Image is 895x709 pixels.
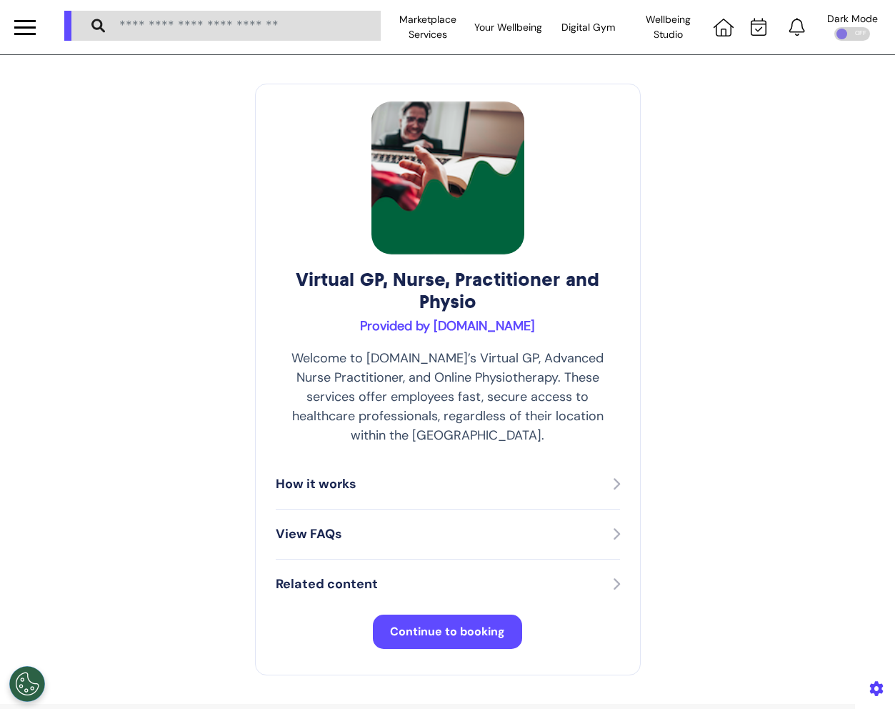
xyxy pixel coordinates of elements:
div: Digital Gym [548,7,628,47]
button: Related content [276,574,620,595]
button: View FAQs [276,524,620,545]
div: Your Wellbeing [468,7,548,47]
img: Virtual GP, Nurse, Practitioner and Physio [371,101,524,254]
p: Welcome to [DOMAIN_NAME]’s Virtual GP, Advanced Nurse Practitioner, and Online Physiotherapy. The... [276,349,620,445]
button: Open Preferences [9,666,45,702]
div: Wellbeing Studio [628,7,708,47]
div: Marketplace Services [388,7,468,47]
span: Continue to booking [390,624,505,639]
p: Related content [276,575,378,594]
p: View FAQs [276,525,342,544]
div: OFF [834,27,870,41]
button: How it works [276,474,620,495]
h2: Virtual GP, Nurse, Practitioner and Physio [276,269,620,313]
h3: Provided by [DOMAIN_NAME] [276,319,620,334]
button: Continue to booking [373,615,522,649]
div: Dark Mode [827,14,878,24]
p: How it works [276,475,356,494]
